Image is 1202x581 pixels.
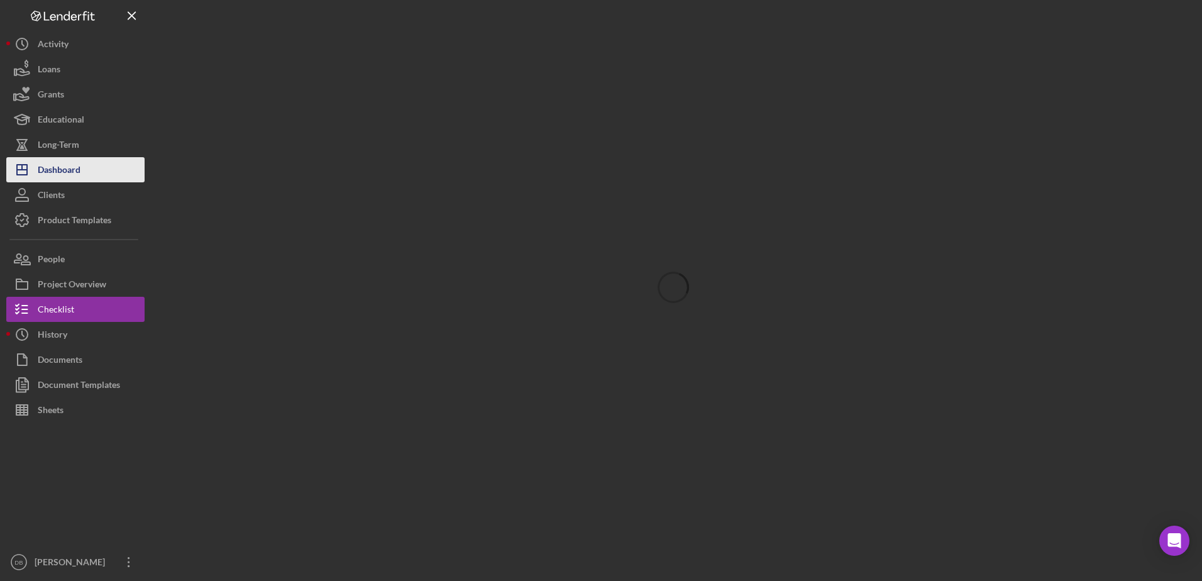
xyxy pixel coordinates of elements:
button: Activity [6,31,145,57]
button: Dashboard [6,157,145,182]
button: Documents [6,347,145,372]
button: Grants [6,82,145,107]
div: Dashboard [38,157,80,185]
div: Grants [38,82,64,110]
div: Document Templates [38,372,120,401]
button: People [6,246,145,272]
div: People [38,246,65,275]
div: Open Intercom Messenger [1159,526,1189,556]
button: Sheets [6,397,145,423]
button: Project Overview [6,272,145,297]
div: History [38,322,67,350]
button: Long-Term [6,132,145,157]
button: History [6,322,145,347]
div: Documents [38,347,82,375]
div: Project Overview [38,272,106,300]
div: Sheets [38,397,63,426]
div: Product Templates [38,207,111,236]
div: Loans [38,57,60,85]
text: DB [14,559,23,566]
div: Long-Term [38,132,79,160]
div: Activity [38,31,69,60]
button: Document Templates [6,372,145,397]
div: [PERSON_NAME] [31,550,113,578]
div: Checklist [38,297,74,325]
button: Checklist [6,297,145,322]
div: Educational [38,107,84,135]
button: DB[PERSON_NAME] [6,550,145,575]
div: Clients [38,182,65,211]
button: Educational [6,107,145,132]
button: Product Templates [6,207,145,233]
button: Clients [6,182,145,207]
button: Loans [6,57,145,82]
